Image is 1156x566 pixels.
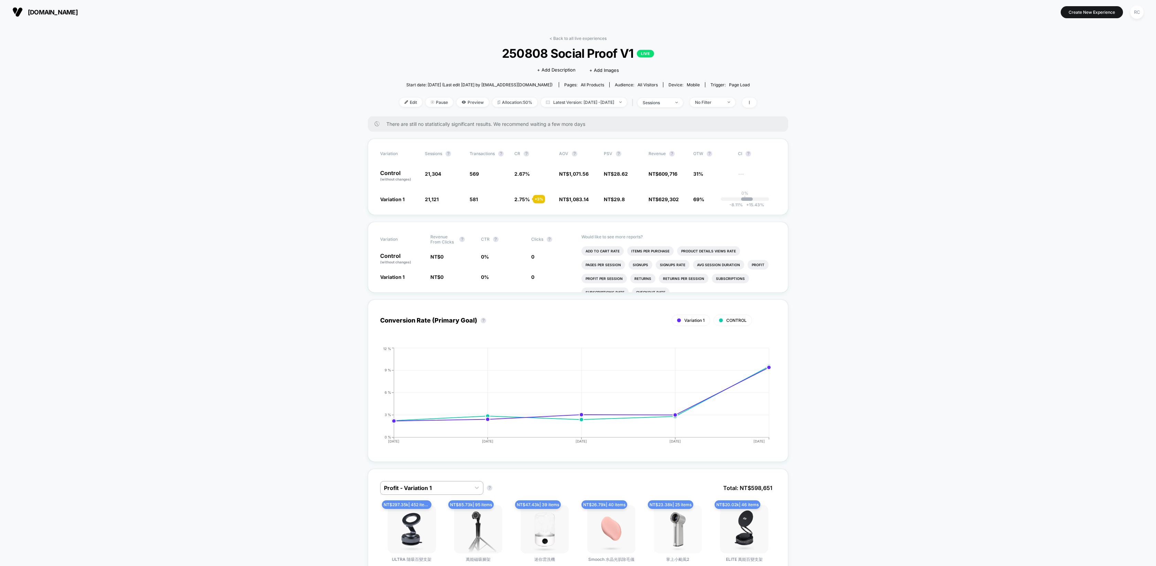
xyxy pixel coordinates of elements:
[604,151,612,156] span: PSV
[684,318,705,323] span: Variation 1
[581,234,776,239] p: Would like to see more reports?
[446,151,451,156] button: ?
[569,171,589,177] span: 1,071.56
[10,7,80,18] button: [DOMAIN_NAME]
[589,67,619,73] span: + Add Images
[440,274,443,280] span: 0
[388,505,436,553] img: ULTRA 隨吸百變支架
[604,196,625,202] span: NT$
[426,98,453,107] span: Pause
[746,202,749,207] span: +
[712,274,749,283] li: Subscriptions
[405,100,408,104] img: edit
[643,100,670,105] div: sessions
[521,505,569,553] img: 迷你雲洗機
[659,274,708,283] li: Returns Per Session
[581,274,627,283] li: Profit Per Session
[632,287,670,297] li: Checkout Rate
[569,196,589,202] span: 1,083.14
[431,100,434,104] img: end
[559,196,589,202] span: NT$
[497,100,500,104] img: rebalance
[738,151,776,156] span: CI
[385,435,391,439] tspan: 0 %
[385,413,391,417] tspan: 3 %
[707,151,712,156] button: ?
[744,196,746,201] p: |
[380,253,424,265] p: Control
[659,171,677,177] span: 609,716
[481,237,490,242] span: CTR
[380,196,405,202] span: Variation 1
[669,151,675,156] button: ?
[448,500,494,509] span: NT$ 85.73k | 95 items
[515,500,561,509] span: NT$ 47.43k | 39 items
[693,260,744,270] li: Avg Session Duration
[549,36,607,41] a: < Back to all live experiences
[677,246,740,256] li: Product Details Views Rate
[425,151,442,156] span: Sessions
[726,318,747,323] span: CONTROL
[581,246,624,256] li: Add To Cart Rate
[380,260,411,264] span: (without changes)
[470,196,478,202] span: 581
[481,254,489,260] span: 0 %
[380,170,418,182] p: Control
[581,260,625,270] li: Pages Per Session
[531,254,534,260] span: 0
[492,98,537,107] span: Allocation: 50%
[738,172,776,182] span: ---
[720,481,776,495] span: Total: NT$ 598,651
[576,439,587,443] tspan: [DATE]
[670,439,681,443] tspan: [DATE]
[425,171,441,177] span: 21,304
[28,9,78,16] span: [DOMAIN_NAME]
[746,151,751,156] button: ?
[386,121,774,127] span: There are still no statistically significant results. We recommend waiting a few more days
[675,102,678,103] img: end
[533,195,545,203] div: + 3 %
[581,500,627,509] span: NT$ 26.79k | 40 items
[514,196,530,202] span: 2.75 %
[638,82,658,87] span: All Visitors
[373,346,769,449] div: CONVERSION_RATE
[383,346,391,350] tspan: 12 %
[559,151,568,156] span: AOV
[616,151,621,156] button: ?
[537,67,576,74] span: + Add Description
[12,7,23,17] img: Visually logo
[531,237,543,242] span: Clicks
[380,151,418,156] span: Variation
[648,500,693,509] span: NT$ 23.38k | 25 items
[581,82,604,87] span: all products
[388,439,399,443] tspan: [DATE]
[693,151,731,156] span: OTW
[487,485,492,491] button: ?
[627,246,674,256] li: Items Per Purchase
[514,151,520,156] span: CR
[715,500,760,509] span: NT$ 20.02k | 46 items
[615,82,658,87] div: Audience:
[572,151,577,156] button: ?
[663,82,705,87] span: Device:
[380,274,405,280] span: Variation 1
[514,171,530,177] span: 2.67 %
[531,274,534,280] span: 0
[417,46,739,61] span: 250808 Social Proof V1
[559,171,589,177] span: NT$
[687,82,700,87] span: mobile
[406,82,553,87] span: Start date: [DATE] (Last edit [DATE] by [EMAIL_ADDRESS][DOMAIN_NAME])
[695,100,722,105] div: No Filter
[547,237,552,242] button: ?
[693,196,704,202] span: 69%
[743,202,764,207] span: 15.43 %
[630,274,655,283] li: Returns
[498,151,504,156] button: ?
[481,274,489,280] span: 0 %
[649,171,677,177] span: NT$
[454,505,502,553] img: 萬能磁吸腳架
[470,171,479,177] span: 569
[385,390,391,394] tspan: 6 %
[425,196,439,202] span: 21,121
[481,318,486,323] button: ?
